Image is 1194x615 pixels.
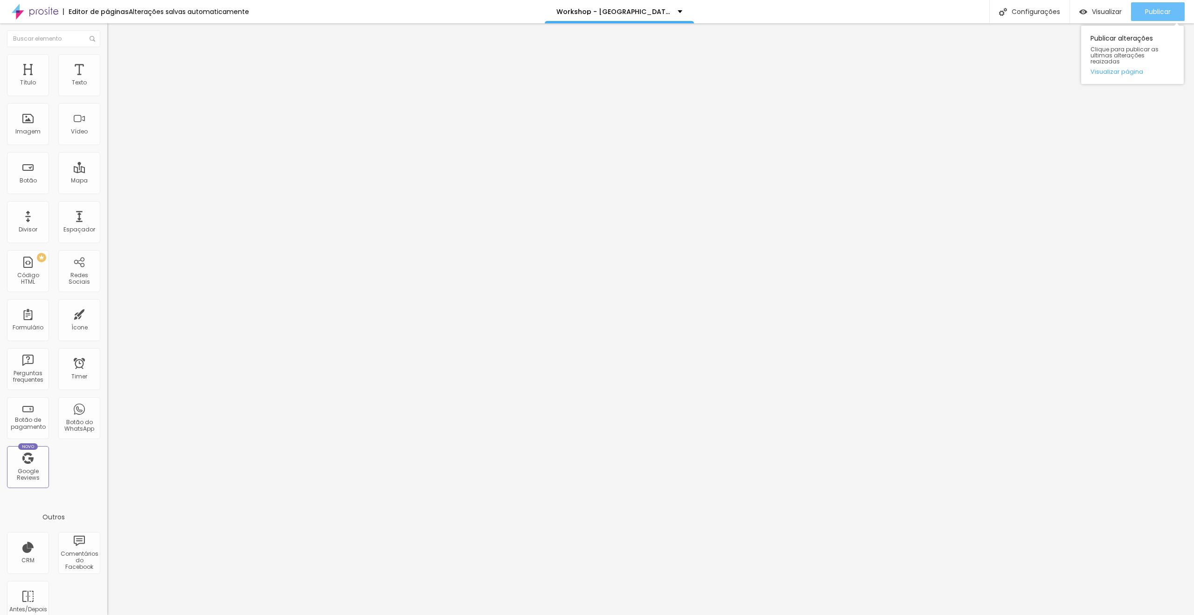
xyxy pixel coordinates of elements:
[1131,2,1185,21] button: Publicar
[1079,8,1087,16] img: view-1.svg
[15,128,41,135] div: Imagem
[1145,8,1171,15] span: Publicar
[7,30,100,47] input: Buscar elemento
[72,79,87,86] div: Texto
[20,79,36,86] div: Título
[71,373,87,380] div: Timer
[21,557,35,564] div: CRM
[63,8,129,15] div: Editor de páginas
[71,177,88,184] div: Mapa
[61,419,97,433] div: Botão do WhatsApp
[1081,26,1184,84] div: Publicar alterações
[999,8,1007,16] img: Icone
[1090,69,1174,75] a: Visualizar página
[63,226,95,233] div: Espaçador
[556,8,671,15] p: Workshop - [GEOGRAPHIC_DATA]
[9,417,46,430] div: Botão de pagamento
[71,128,88,135] div: Vídeo
[9,370,46,384] div: Perguntas frequentes
[1070,2,1131,21] button: Visualizar
[9,606,46,613] div: Antes/Depois
[71,324,88,331] div: Ícone
[9,468,46,482] div: Google Reviews
[61,272,97,286] div: Redes Sociais
[13,324,43,331] div: Formulário
[9,272,46,286] div: Código HTML
[129,8,249,15] div: Alterações salvas automaticamente
[90,36,95,42] img: Icone
[1092,8,1122,15] span: Visualizar
[20,177,37,184] div: Botão
[1090,46,1174,65] span: Clique para publicar as ultimas alterações reaizadas
[19,226,37,233] div: Divisor
[61,551,97,571] div: Comentários do Facebook
[18,443,38,450] div: Novo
